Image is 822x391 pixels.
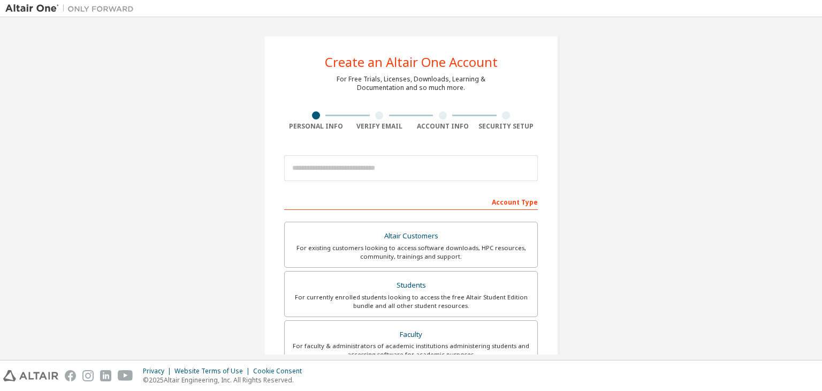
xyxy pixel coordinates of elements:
img: facebook.svg [65,370,76,381]
div: Faculty [291,327,531,342]
div: Cookie Consent [253,367,308,375]
div: Verify Email [348,122,412,131]
div: Privacy [143,367,174,375]
div: Account Info [411,122,475,131]
div: For faculty & administrators of academic institutions administering students and accessing softwa... [291,342,531,359]
div: For currently enrolled students looking to access the free Altair Student Edition bundle and all ... [291,293,531,310]
div: For existing customers looking to access software downloads, HPC resources, community, trainings ... [291,244,531,261]
img: altair_logo.svg [3,370,58,381]
div: Personal Info [284,122,348,131]
div: Security Setup [475,122,538,131]
p: © 2025 Altair Engineering, Inc. All Rights Reserved. [143,375,308,385]
img: Altair One [5,3,139,14]
img: instagram.svg [82,370,94,381]
div: Students [291,278,531,293]
img: youtube.svg [118,370,133,381]
div: Website Terms of Use [174,367,253,375]
div: Altair Customers [291,229,531,244]
div: Account Type [284,193,538,210]
div: For Free Trials, Licenses, Downloads, Learning & Documentation and so much more. [337,75,485,92]
img: linkedin.svg [100,370,111,381]
div: Create an Altair One Account [325,56,498,69]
